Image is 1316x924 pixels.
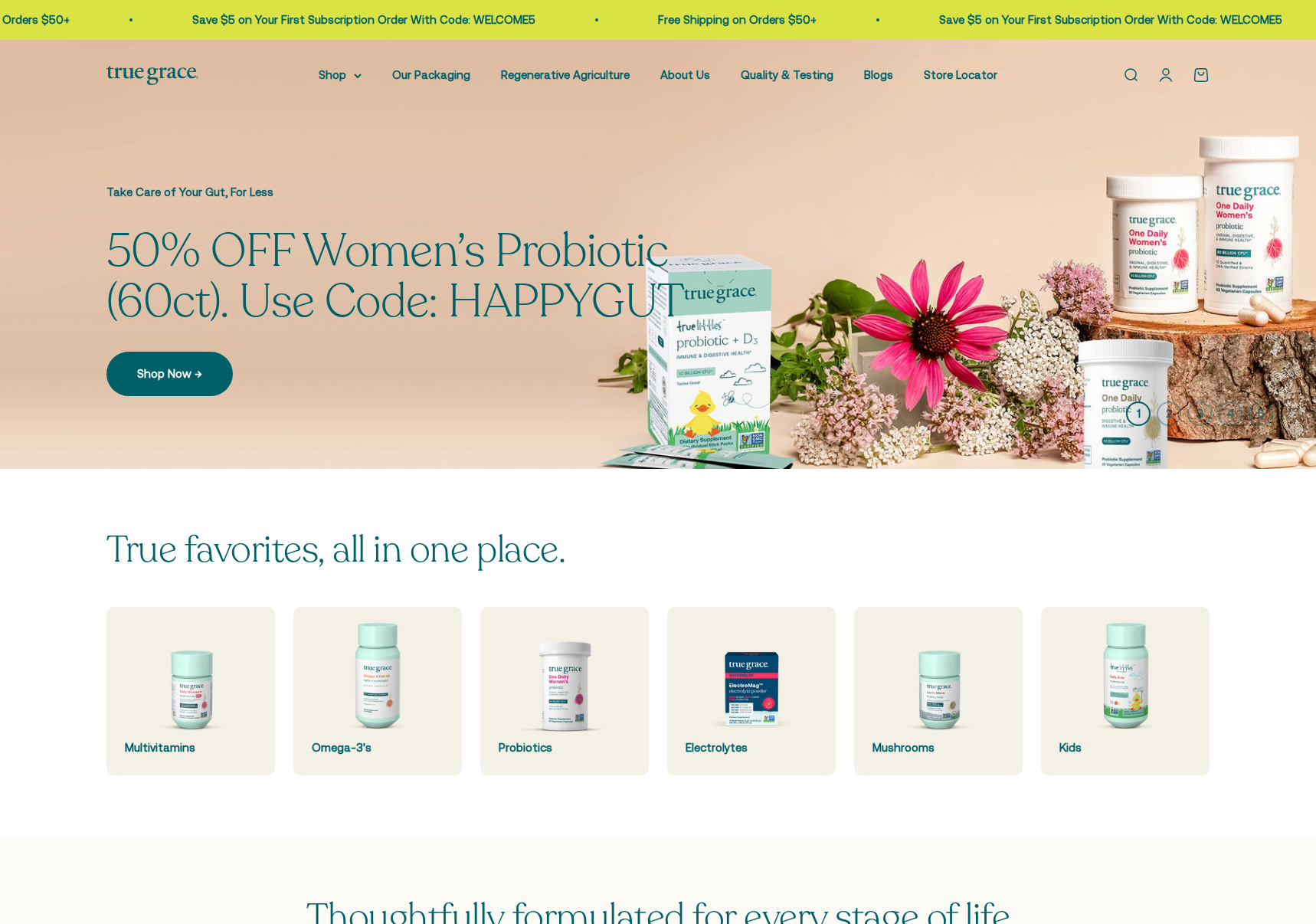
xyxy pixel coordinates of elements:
[293,607,462,775] a: Omega-3's
[1249,401,1273,426] button: 5
[741,68,833,81] a: Quality & Testing
[1126,401,1151,426] button: 1
[854,607,1023,775] a: Mushrooms
[1218,401,1242,426] button: 4
[106,352,233,396] a: Shop Now →
[653,13,811,26] a: Free Shipping on Orders $50+
[864,68,893,81] a: Blogs
[924,68,997,81] a: Store Locator
[312,739,444,757] div: Omega-3's
[106,607,275,775] a: Multivitamins
[499,739,630,757] div: Probiotics
[319,66,362,84] summary: Shop
[106,183,781,202] p: Take Care of Your Gut, For Less
[480,607,649,775] a: Probiotics
[501,68,630,81] a: Regenerative Agriculture
[1059,739,1191,757] div: Kids
[934,11,1277,29] p: Save $5 on Your First Subscription Order With Code: WELCOME5
[187,11,530,29] p: Save $5 on Your First Subscription Order With Code: WELCOME5
[106,525,565,575] split-lines: True favorites, all in one place.
[125,739,257,757] div: Multivitamins
[1157,401,1181,426] button: 2
[1187,401,1212,426] button: 3
[1041,607,1210,775] a: Kids
[392,68,470,81] a: Our Packaging
[660,68,710,81] a: About Us
[686,739,817,757] div: Electrolytes
[106,220,684,333] split-lines: 50% OFF Women’s Probiotic (60ct). Use Code: HAPPYGUT
[872,739,1004,757] div: Mushrooms
[667,607,836,775] a: Electrolytes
